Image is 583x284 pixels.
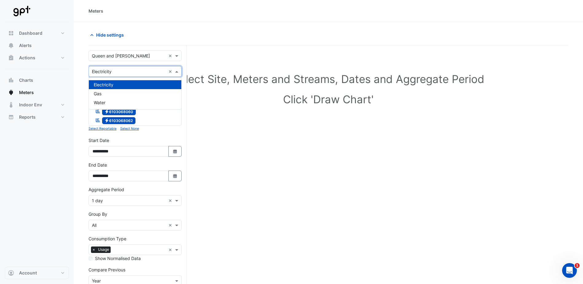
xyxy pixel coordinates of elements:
app-icon: Alerts [8,42,14,49]
span: Usage [97,247,111,253]
div: Options List [89,78,181,109]
button: Dashboard [5,27,69,39]
fa-icon: Reportable [95,118,101,123]
div: Meters [89,8,103,14]
label: Group By [89,211,107,217]
span: Actions [19,55,35,61]
app-icon: Indoor Env [8,102,14,108]
fa-icon: Electricity [104,118,109,123]
span: Water [94,100,105,105]
span: 1 [575,263,580,268]
span: × [91,247,97,253]
fa-icon: Electricity [104,109,109,114]
button: Indoor Env [5,99,69,111]
span: Clear [168,197,174,204]
span: Clear [168,247,174,253]
h1: Select Site, Meters and Streams, Dates and Aggregate Period [98,73,558,85]
span: Clear [168,68,174,75]
span: 6103068060 [102,108,136,115]
app-icon: Meters [8,89,14,96]
img: Company Logo [7,5,35,17]
span: Hide settings [96,32,124,38]
button: Actions [5,52,69,64]
app-icon: Charts [8,77,14,83]
label: Aggregate Period [89,186,124,193]
label: Consumption Type [89,235,126,242]
span: Clear [168,53,174,59]
h1: Click 'Draw Chart' [98,93,558,106]
span: Electricity [94,82,113,87]
app-icon: Dashboard [8,30,14,36]
fa-icon: Reportable [95,108,101,114]
span: 6103068062 [102,117,136,124]
span: Dashboard [19,30,42,36]
small: Select Reportable [89,127,116,131]
span: Account [19,270,37,276]
span: Charts [19,77,33,83]
span: Clear [168,222,174,228]
button: Meters [5,86,69,99]
span: Alerts [19,42,32,49]
label: End Date [89,162,107,168]
span: Reports [19,114,36,120]
app-icon: Actions [8,55,14,61]
button: Hide settings [89,30,128,40]
label: Show Normalised Data [95,255,141,262]
app-icon: Reports [8,114,14,120]
button: Charts [5,74,69,86]
span: Indoor Env [19,102,42,108]
small: Select None [120,127,139,131]
label: Start Date [89,137,109,144]
iframe: Intercom live chat [562,263,577,278]
fa-icon: Select Date [172,173,178,179]
fa-icon: Select Date [172,149,178,154]
button: Select None [120,126,139,131]
button: Select Reportable [89,126,116,131]
button: Alerts [5,39,69,52]
span: Gas [94,91,101,96]
button: Reports [5,111,69,123]
button: Account [5,267,69,279]
label: Compare Previous [89,266,125,273]
span: Meters [19,89,34,96]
